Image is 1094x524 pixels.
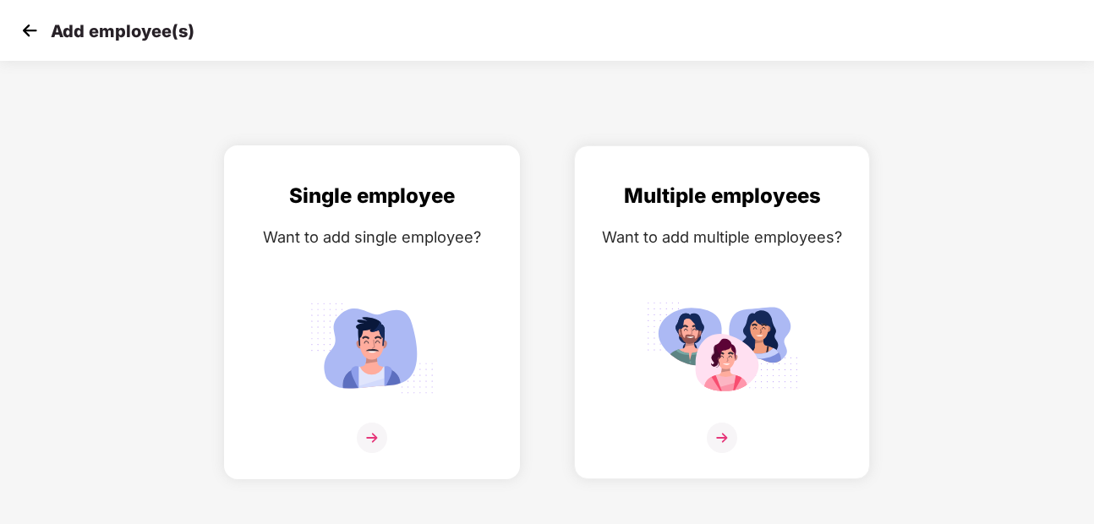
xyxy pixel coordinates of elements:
[592,180,852,212] div: Multiple employees
[17,18,42,43] img: svg+xml;base64,PHN2ZyB4bWxucz0iaHR0cDovL3d3dy53My5vcmcvMjAwMC9zdmciIHdpZHRoPSIzMCIgaGVpZ2h0PSIzMC...
[646,295,798,401] img: svg+xml;base64,PHN2ZyB4bWxucz0iaHR0cDovL3d3dy53My5vcmcvMjAwMC9zdmciIGlkPSJNdWx0aXBsZV9lbXBsb3llZS...
[707,423,737,453] img: svg+xml;base64,PHN2ZyB4bWxucz0iaHR0cDovL3d3dy53My5vcmcvMjAwMC9zdmciIHdpZHRoPSIzNiIgaGVpZ2h0PSIzNi...
[242,225,502,249] div: Want to add single employee?
[592,225,852,249] div: Want to add multiple employees?
[296,295,448,401] img: svg+xml;base64,PHN2ZyB4bWxucz0iaHR0cDovL3d3dy53My5vcmcvMjAwMC9zdmciIGlkPSJTaW5nbGVfZW1wbG95ZWUiIH...
[51,21,194,41] p: Add employee(s)
[242,180,502,212] div: Single employee
[357,423,387,453] img: svg+xml;base64,PHN2ZyB4bWxucz0iaHR0cDovL3d3dy53My5vcmcvMjAwMC9zdmciIHdpZHRoPSIzNiIgaGVpZ2h0PSIzNi...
